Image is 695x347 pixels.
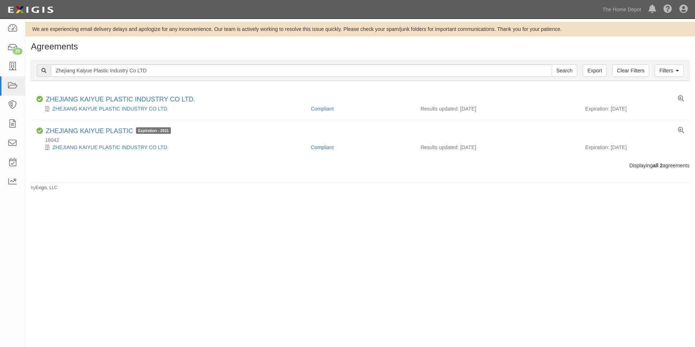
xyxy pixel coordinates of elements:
span: Expiration - 2021 [136,127,171,134]
h1: Agreements [31,42,690,51]
i: Compliant [36,128,43,134]
i: Compliant [36,96,43,103]
div: 16042 [36,136,690,144]
b: all 2 [653,163,663,168]
a: Filters [655,64,684,77]
a: ZHEJIANG KAIYUE PLASTIC INDUSTRY CO LTD. [52,106,169,112]
input: Search [552,64,577,77]
div: ZHEJIANG KAIYUE PLASTIC INDUSTRY CO LTD. [36,144,305,151]
div: Displaying agreements [25,162,695,169]
a: Clear Filters [612,64,649,77]
img: logo-5460c22ac91f19d4615b14bd174203de0afe785f0fc80cf4dbbc73dc1793850b.png [5,3,56,16]
div: ZHEJIANG KAIYUE PLASTIC INDUSTRY CO LTD. [36,105,305,112]
div: Results updated: [DATE] [421,144,574,151]
a: ZHEJIANG KAIYUE PLASTIC [46,127,133,135]
div: ZHEJIANG KAIYUE PLASTIC INDUSTRY CO LTD. [46,96,195,104]
div: ZHEJIANG KAIYUE PLASTIC [46,127,171,135]
a: Compliant [311,144,334,150]
a: View results summary [678,127,684,134]
div: Expiration: [DATE] [585,105,684,112]
div: We are experiencing email delivery delays and apologize for any inconvenience. Our team is active... [25,25,695,33]
a: Export [583,64,607,77]
div: Expiration: [DATE] [585,144,684,151]
input: Search [51,64,552,77]
a: ZHEJIANG KAIYUE PLASTIC INDUSTRY CO LTD. [52,144,169,150]
a: Compliant [311,106,334,112]
a: Exigis, LLC [36,185,57,190]
a: View results summary [678,96,684,102]
i: Help Center - Complianz [663,5,672,14]
a: The Home Depot [599,2,645,17]
a: ZHEJIANG KAIYUE PLASTIC INDUSTRY CO LTD. [46,96,195,103]
div: Results updated: [DATE] [421,105,574,112]
div: 20 [13,48,23,55]
small: by [31,185,57,191]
